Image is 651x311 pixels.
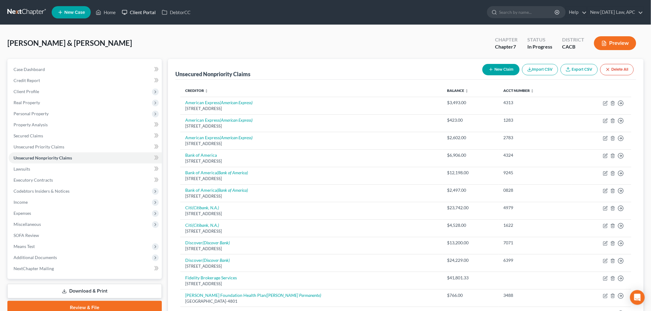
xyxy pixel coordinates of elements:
div: $13,200.00 [447,240,494,246]
i: unfold_more [205,89,208,93]
a: Acct Number unfold_more [504,88,534,93]
div: 0828 [504,187,567,193]
a: American Express(American Express) [185,135,253,140]
div: 2783 [504,135,567,141]
div: 1622 [504,222,567,228]
i: unfold_more [465,89,469,93]
i: (American Express) [220,100,253,105]
div: $24,229.00 [447,257,494,263]
a: Discover(Discover Bank) [185,258,230,263]
span: Executory Contracts [14,177,53,183]
button: New Claim [482,64,520,75]
a: Property Analysis [9,119,162,130]
span: Additional Documents [14,255,57,260]
i: (Bank of America) [217,187,248,193]
i: unfold_more [531,89,534,93]
div: 4979 [504,205,567,211]
span: Personal Property [14,111,49,116]
div: Open Intercom Messenger [630,290,645,305]
div: District [562,36,584,43]
a: Bank of America(Bank of America) [185,170,248,175]
div: $423.00 [447,117,494,123]
button: Import CSV [522,64,558,75]
span: Miscellaneous [14,222,41,227]
span: Unsecured Priority Claims [14,144,64,149]
i: (Discover Bank) [202,240,230,245]
div: [STREET_ADDRESS] [185,193,437,199]
i: (Discover Bank) [202,258,230,263]
div: 9245 [504,170,567,176]
a: American Express(American Express) [185,100,253,105]
a: Lawsuits [9,163,162,175]
div: [STREET_ADDRESS] [185,141,437,147]
span: Lawsuits [14,166,30,171]
a: Citi(Citibank, N.A.) [185,205,219,210]
div: $41,801.33 [447,275,494,281]
span: Means Test [14,244,35,249]
span: Case Dashboard [14,67,45,72]
button: Delete All [600,64,634,75]
span: Credit Report [14,78,40,83]
a: Client Portal [119,7,159,18]
div: CACB [562,43,584,50]
div: [STREET_ADDRESS] [185,158,437,164]
a: Discover(Discover Bank) [185,240,230,245]
a: Executory Contracts [9,175,162,186]
span: Unsecured Nonpriority Claims [14,155,72,160]
div: 6399 [504,257,567,263]
a: Unsecured Priority Claims [9,141,162,152]
div: 1283 [504,117,567,123]
div: [STREET_ADDRESS] [185,211,437,217]
a: DebtorCC [159,7,194,18]
div: Chapter [495,43,517,50]
div: $2,602.00 [447,135,494,141]
a: New [DATE] Law, APC [587,7,643,18]
a: Bank of America [185,152,217,158]
span: Client Profile [14,89,39,94]
div: $2,497.00 [447,187,494,193]
div: [STREET_ADDRESS] [185,106,437,112]
div: [STREET_ADDRESS] [185,123,437,129]
span: [PERSON_NAME] & [PERSON_NAME] [7,38,132,47]
div: 4313 [504,100,567,106]
i: ([PERSON_NAME] Permanente) [266,293,321,298]
div: $12,198.00 [447,170,494,176]
div: 7071 [504,240,567,246]
a: Bank of America(Bank of America) [185,187,248,193]
a: Unsecured Nonpriority Claims [9,152,162,163]
a: NextChapter Mailing [9,263,162,274]
a: Fidelity Brokerage Services [185,275,237,280]
a: Citi(Citibank, N.A.) [185,222,219,228]
i: (Citibank, N.A.) [192,205,219,210]
div: $6,906.00 [447,152,494,158]
div: $23,742.00 [447,205,494,211]
div: In Progress [527,43,552,50]
i: (Bank of America) [217,170,248,175]
a: Secured Claims [9,130,162,141]
a: Help [566,7,587,18]
span: 7 [513,44,516,49]
div: [STREET_ADDRESS] [185,176,437,182]
div: 4324 [504,152,567,158]
span: New Case [64,10,85,15]
i: (American Express) [220,117,253,123]
a: Home [93,7,119,18]
button: Preview [594,36,636,50]
span: Real Property [14,100,40,105]
a: Credit Report [9,75,162,86]
div: Chapter [495,36,517,43]
div: $766.00 [447,292,494,298]
div: Status [527,36,552,43]
div: Unsecured Nonpriority Claims [175,70,250,78]
a: Case Dashboard [9,64,162,75]
span: Expenses [14,211,31,216]
span: NextChapter Mailing [14,266,54,271]
div: [STREET_ADDRESS] [185,263,437,269]
div: [STREET_ADDRESS] [185,281,437,287]
i: (American Express) [220,135,253,140]
input: Search by name... [499,6,556,18]
a: Balance unfold_more [447,88,469,93]
div: $3,493.00 [447,100,494,106]
span: Secured Claims [14,133,43,138]
a: [PERSON_NAME] Foundation Health Plan([PERSON_NAME] Permanente) [185,293,321,298]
